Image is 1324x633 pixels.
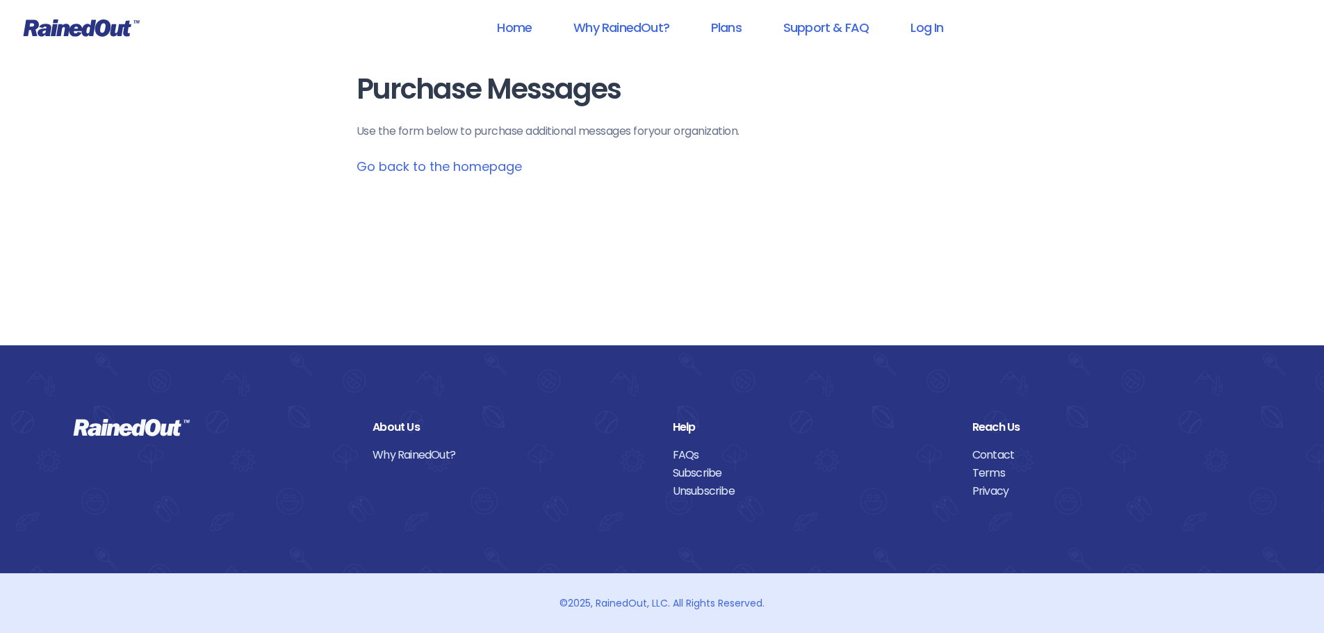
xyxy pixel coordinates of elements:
[972,418,1251,436] div: Reach Us
[357,158,522,175] a: Go back to the homepage
[972,482,1251,500] a: Privacy
[673,464,951,482] a: Subscribe
[357,74,968,105] h1: Purchase Messages
[673,418,951,436] div: Help
[673,446,951,464] a: FAQs
[373,418,651,436] div: About Us
[479,12,550,43] a: Home
[673,482,951,500] a: Unsubscribe
[373,446,651,464] a: Why RainedOut?
[555,12,687,43] a: Why RainedOut?
[972,446,1251,464] a: Contact
[357,123,968,140] p: Use the form below to purchase additional messages for your organization .
[765,12,887,43] a: Support & FAQ
[892,12,961,43] a: Log In
[972,464,1251,482] a: Terms
[693,12,760,43] a: Plans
